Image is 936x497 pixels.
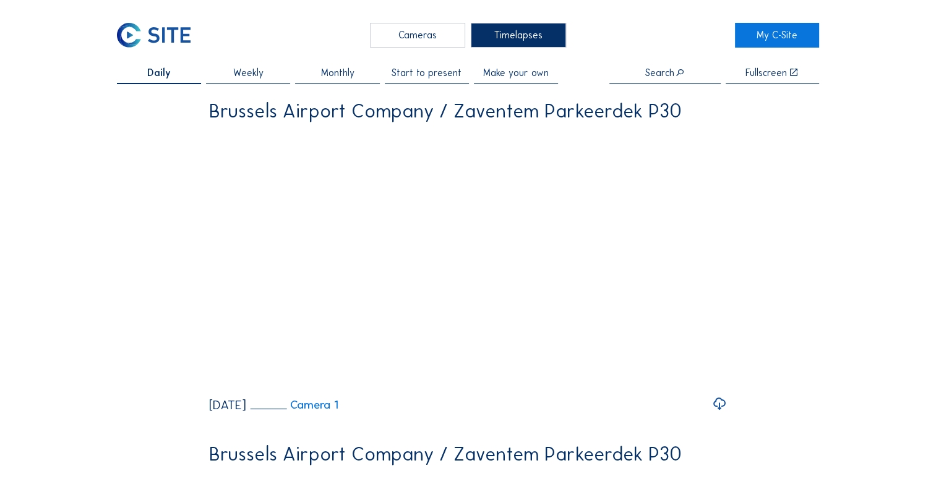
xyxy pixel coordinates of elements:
[735,23,819,48] a: My C-Site
[745,68,787,78] div: Fullscreen
[209,399,246,411] div: [DATE]
[209,130,727,388] video: Your browser does not support the video tag.
[392,68,462,78] span: Start to present
[209,444,682,464] div: Brussels Airport Company / Zaventem Parkeerdek P30
[250,399,338,411] a: Camera 1
[117,23,191,48] img: C-SITE Logo
[117,23,201,48] a: C-SITE Logo
[233,68,264,78] span: Weekly
[471,23,566,48] div: Timelapses
[370,23,465,48] div: Cameras
[147,68,171,78] span: Daily
[209,101,682,121] div: Brussels Airport Company / Zaventem Parkeerdek P30
[483,68,549,78] span: Make your own
[321,68,354,78] span: Monthly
